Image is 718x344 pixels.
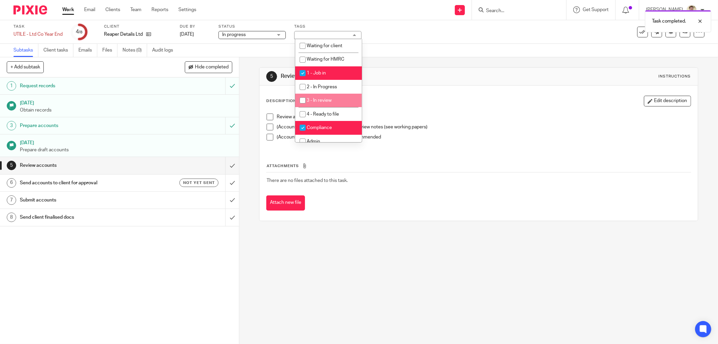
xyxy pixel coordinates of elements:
[151,6,168,13] a: Reports
[178,6,196,13] a: Settings
[267,164,299,168] span: Attachments
[84,6,95,13] a: Email
[78,44,97,57] a: Emails
[7,61,44,73] button: + Add subtask
[266,71,277,82] div: 5
[7,178,16,188] div: 6
[644,96,691,106] button: Edit description
[76,28,82,36] div: 4
[20,160,152,170] h1: Review accounts
[218,24,286,29] label: Status
[13,31,63,38] div: UTILE - Ltd Co Year End
[20,81,152,91] h1: Request records
[20,212,152,222] h1: Send client finalised docs
[20,98,232,106] h1: [DATE]
[62,6,74,13] a: Work
[266,98,296,104] p: Description
[266,195,305,211] button: Attach new file
[13,44,38,57] a: Subtasks
[294,24,362,29] label: Tags
[20,147,232,153] p: Prepare draft accounts
[307,43,342,48] span: Waiting for client
[20,195,152,205] h1: Submit accounts
[195,65,229,70] span: Hide completed
[102,44,117,57] a: Files
[152,44,178,57] a: Audit logs
[307,85,337,89] span: 2 - In Progress
[130,6,141,13] a: Team
[222,32,246,37] span: In progress
[104,24,171,29] label: Client
[13,5,47,14] img: Pixie
[307,71,326,75] span: 1 - Job in
[659,74,691,79] div: Instructions
[7,81,16,91] div: 1
[20,178,152,188] h1: Send accounts to client for approval
[307,125,332,130] span: Compliance
[183,180,215,186] span: Not yet sent
[307,98,332,103] span: 3 - In review
[180,32,194,37] span: [DATE]
[277,124,691,130] p: (Accountant) Amend accounts as per review notes (see working papers)
[20,107,232,114] p: Obtain records
[277,114,691,120] p: Review accounts
[281,73,493,80] h1: Review accounts
[7,213,16,222] div: 8
[307,112,339,117] span: 4 - Ready to file
[105,6,120,13] a: Clients
[652,18,686,25] p: Task completed.
[13,24,63,29] label: Task
[123,44,147,57] a: Notes (0)
[7,121,16,130] div: 3
[43,44,73,57] a: Client tasks
[7,195,16,205] div: 7
[104,31,143,38] p: Reaper Details Ltd
[180,24,210,29] label: Due by
[267,178,348,183] span: There are no files attached to this task.
[686,5,697,15] img: 1693835698283.jfif
[20,138,232,146] h1: [DATE]
[20,121,152,131] h1: Prepare accounts
[185,61,232,73] button: Hide completed
[307,57,344,62] span: Waiting for HMRC
[307,139,320,144] span: Admin
[277,134,691,140] p: (Account Manager) Confirm accounts ammended
[7,161,16,170] div: 5
[79,30,82,34] small: /8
